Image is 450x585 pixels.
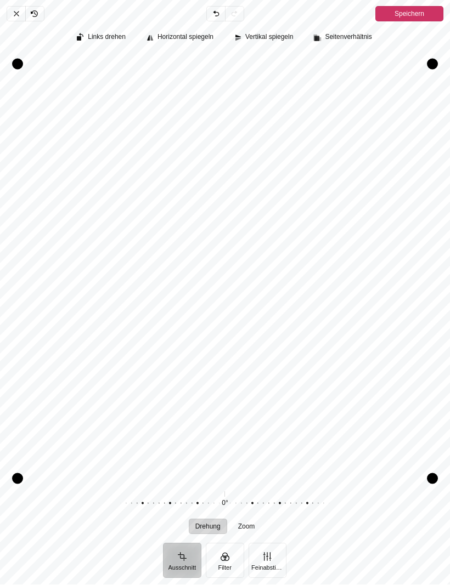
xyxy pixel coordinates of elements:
div: Drag bottom [18,474,432,485]
button: Vertikal spiegeln [229,31,300,46]
button: Seitenverhältnis [308,31,378,46]
span: Links drehen [88,34,126,41]
div: Drag top [18,59,432,70]
button: Links drehen [71,31,132,46]
div: Drag left [12,65,23,479]
div: Drag right [427,65,438,479]
span: Zoom [238,524,255,530]
span: Drehung [195,524,221,530]
button: Horizontal spiegeln [141,31,220,46]
span: Seitenverhältnis [325,34,372,41]
button: Speichern [375,7,443,22]
span: Horizontal spiegeln [157,34,213,41]
span: Speichern [395,8,424,21]
span: Vertikal spiegeln [245,34,293,41]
